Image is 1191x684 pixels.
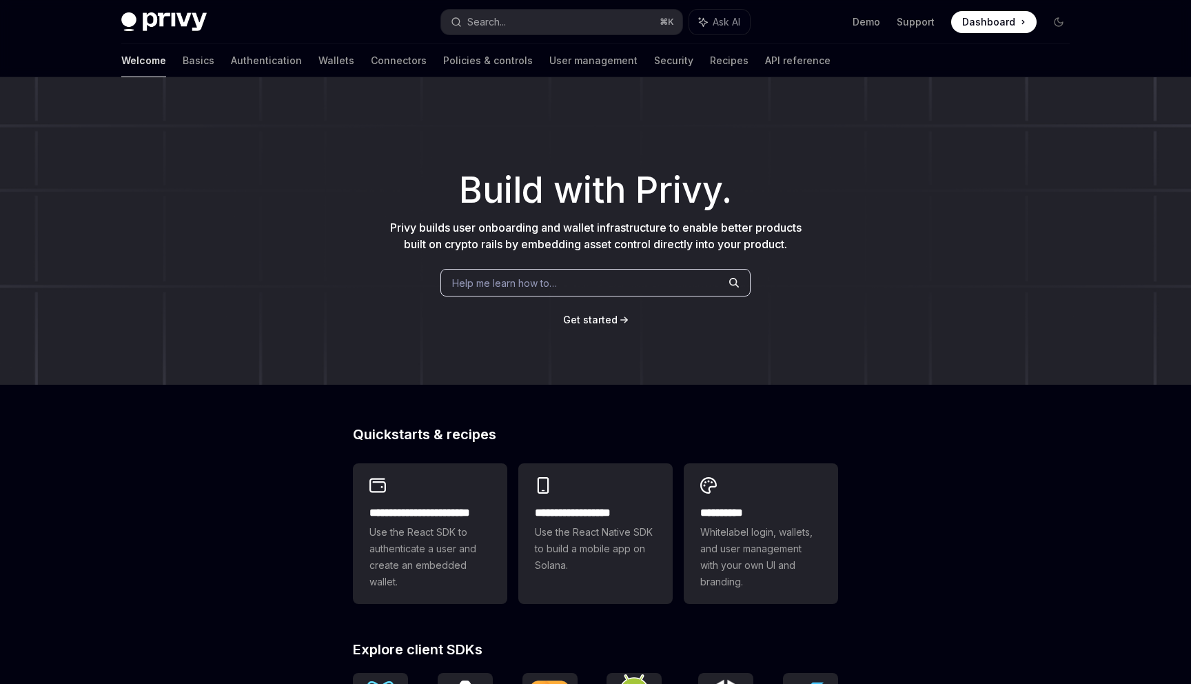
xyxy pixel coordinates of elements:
[183,44,214,77] a: Basics
[713,15,740,29] span: Ask AI
[563,313,618,327] a: Get started
[765,44,831,77] a: API reference
[371,44,427,77] a: Connectors
[353,428,496,441] span: Quickstarts & recipes
[369,524,491,590] span: Use the React SDK to authenticate a user and create an embedded wallet.
[318,44,354,77] a: Wallets
[853,15,880,29] a: Demo
[441,10,682,34] button: Search...⌘K
[467,14,506,30] div: Search...
[549,44,638,77] a: User management
[951,11,1037,33] a: Dashboard
[563,314,618,325] span: Get started
[452,276,557,290] span: Help me learn how to…
[121,44,166,77] a: Welcome
[1048,11,1070,33] button: Toggle dark mode
[700,524,822,590] span: Whitelabel login, wallets, and user management with your own UI and branding.
[443,44,533,77] a: Policies & controls
[654,44,693,77] a: Security
[962,15,1015,29] span: Dashboard
[535,524,656,574] span: Use the React Native SDK to build a mobile app on Solana.
[459,178,732,203] span: Build with Privy.
[710,44,749,77] a: Recipes
[121,12,207,32] img: dark logo
[390,221,802,251] span: Privy builds user onboarding and wallet infrastructure to enable better products built on crypto ...
[231,44,302,77] a: Authentication
[518,463,673,604] a: **** **** **** ***Use the React Native SDK to build a mobile app on Solana.
[689,10,750,34] button: Ask AI
[684,463,838,604] a: **** *****Whitelabel login, wallets, and user management with your own UI and branding.
[897,15,935,29] a: Support
[660,17,674,28] span: ⌘ K
[353,643,482,656] span: Explore client SDKs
